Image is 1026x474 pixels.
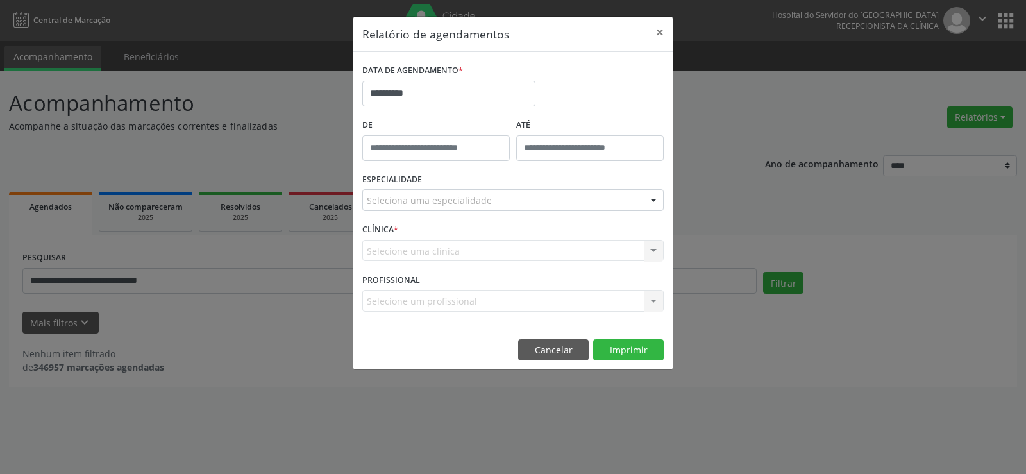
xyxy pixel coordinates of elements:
label: De [362,115,510,135]
span: Seleciona uma especialidade [367,194,492,207]
label: CLÍNICA [362,220,398,240]
button: Cancelar [518,339,589,361]
label: ESPECIALIDADE [362,170,422,190]
button: Close [647,17,673,48]
label: DATA DE AGENDAMENTO [362,61,463,81]
label: ATÉ [516,115,664,135]
h5: Relatório de agendamentos [362,26,509,42]
label: PROFISSIONAL [362,270,420,290]
button: Imprimir [593,339,664,361]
